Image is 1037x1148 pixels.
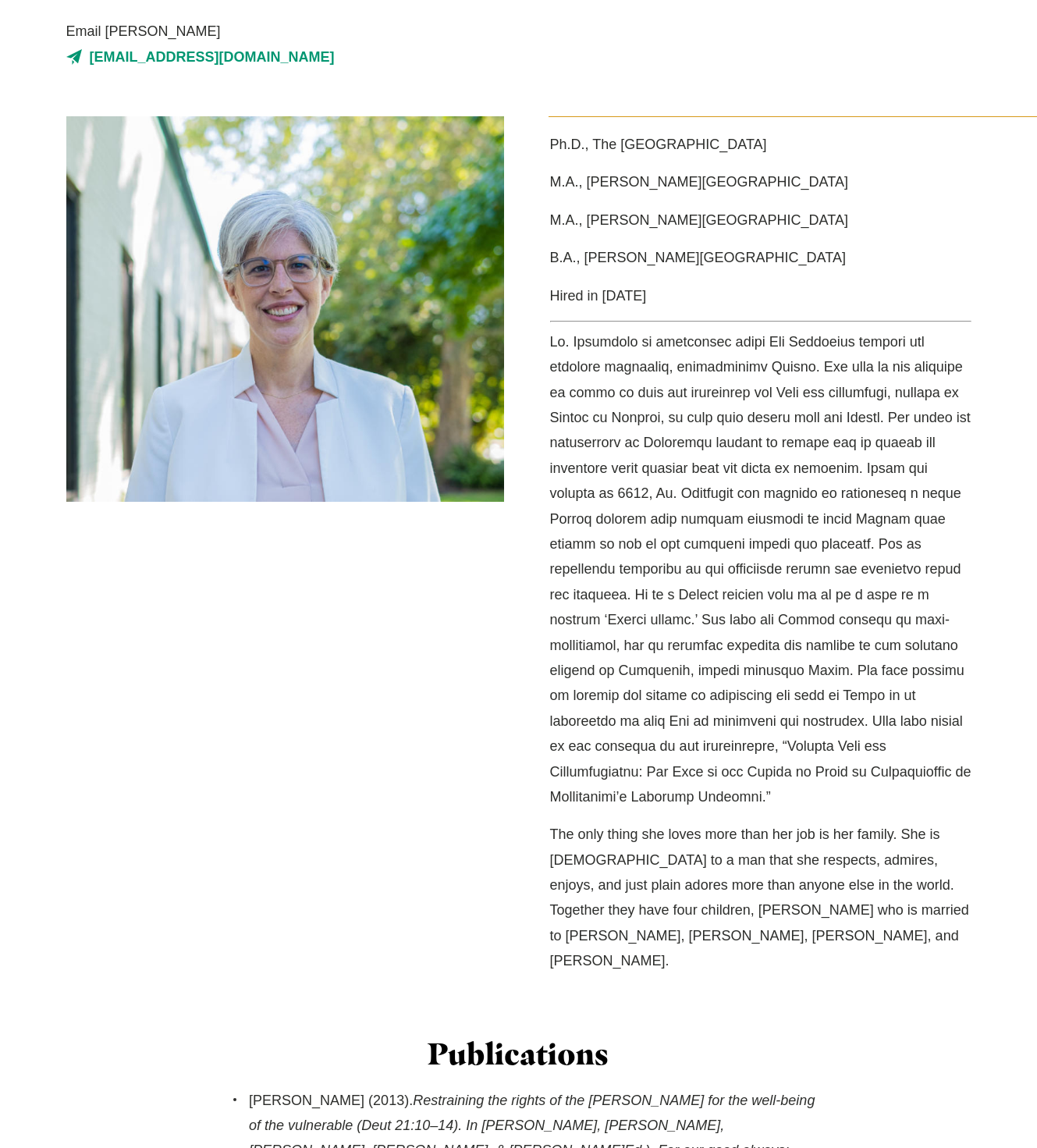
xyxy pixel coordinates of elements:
[550,169,971,194] p: M.A., [PERSON_NAME][GEOGRAPHIC_DATA]
[550,329,971,809] p: Lo. Ipsumdolo si ametconsec adipi Eli Seddoeius tempori utl etdolore magnaaliq, enimadminimv Quis...
[550,283,971,308] p: Hired in [DATE]
[550,245,971,270] p: B.A., [PERSON_NAME][GEOGRAPHIC_DATA]
[550,208,971,233] p: M.A., [PERSON_NAME][GEOGRAPHIC_DATA]
[66,44,660,69] a: [EMAIL_ADDRESS][DOMAIN_NAME]
[222,1036,815,1072] h3: Publications
[550,822,971,973] p: The only thing she loves more than her job is her family. She is [DEMOGRAPHIC_DATA] to a man that...
[550,132,971,157] p: Ph.D., The [GEOGRAPHIC_DATA]
[66,19,660,44] span: Email [PERSON_NAME]
[66,116,504,502] img: RebekahJosbergerHeadshot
